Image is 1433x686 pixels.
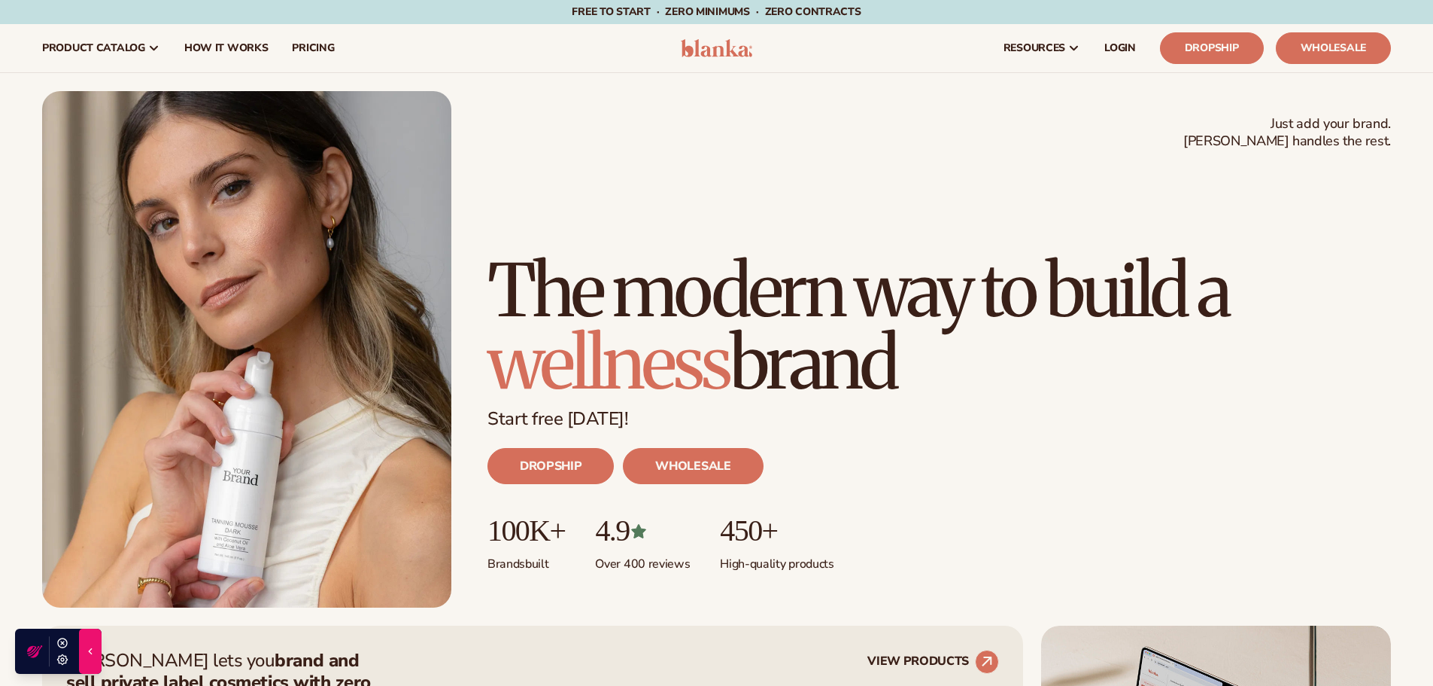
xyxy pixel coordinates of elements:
p: 100K+ [487,514,565,547]
a: resources [991,24,1092,72]
p: Over 400 reviews [595,547,690,572]
span: Free to start · ZERO minimums · ZERO contracts [572,5,861,19]
a: How It Works [172,24,281,72]
img: logo [681,39,752,57]
p: High-quality products [720,547,833,572]
a: VIEW PRODUCTS [867,650,999,674]
span: wellness [487,318,730,408]
p: 450+ [720,514,833,547]
span: LOGIN [1104,42,1136,54]
span: resources [1003,42,1065,54]
p: 4.9 [595,514,690,547]
a: WHOLESALE [623,448,763,484]
a: Dropship [1160,32,1264,64]
p: Brands built [487,547,565,572]
a: LOGIN [1092,24,1148,72]
span: How It Works [184,42,269,54]
span: Just add your brand. [PERSON_NAME] handles the rest. [1183,115,1391,151]
a: DROPSHIP [487,448,614,484]
a: product catalog [30,24,172,72]
span: product catalog [42,42,145,54]
img: Blanka hero private label beauty Female holding tanning mousse [42,91,451,608]
p: Start free [DATE]! [487,408,1391,430]
h1: The modern way to build a brand [487,255,1391,399]
a: pricing [280,24,346,72]
a: Wholesale [1276,32,1391,64]
span: pricing [292,42,334,54]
